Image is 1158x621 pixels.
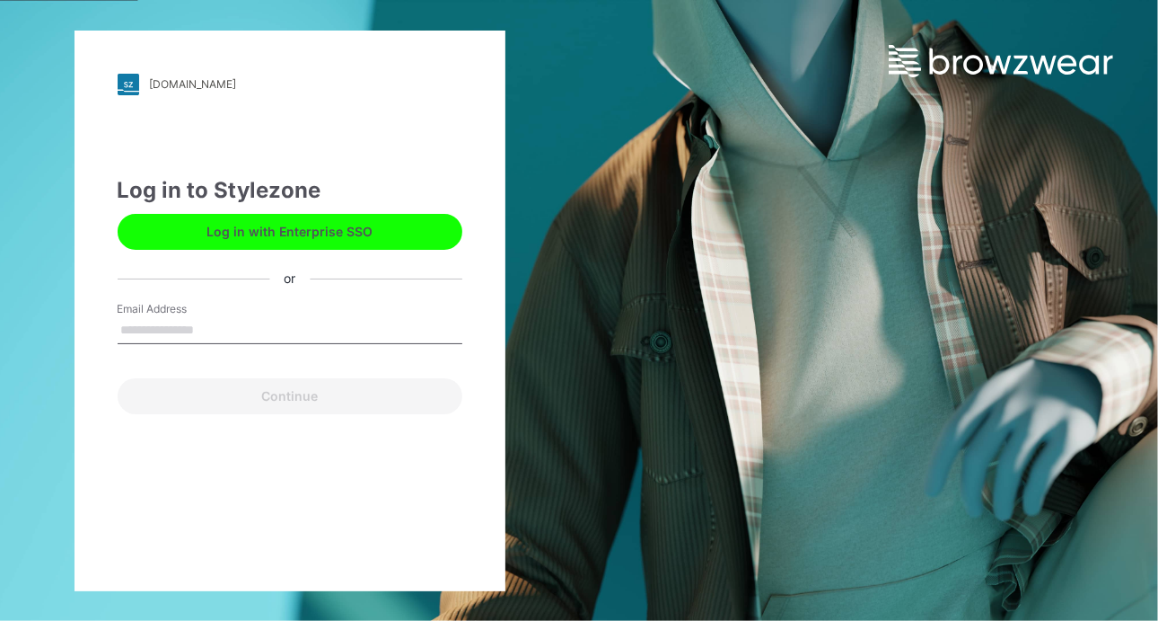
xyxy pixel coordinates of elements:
div: Log in to Stylezone [118,174,462,207]
img: browzwear-logo.e42bd6dac1945053ebaf764b6aa21510.svg [889,45,1113,77]
button: Log in with Enterprise SSO [118,214,462,250]
div: or [269,270,310,288]
img: stylezone-logo.562084cfcfab977791bfbf7441f1a819.svg [118,74,139,95]
a: [DOMAIN_NAME] [118,74,462,95]
div: [DOMAIN_NAME] [150,77,237,91]
label: Email Address [118,301,243,317]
